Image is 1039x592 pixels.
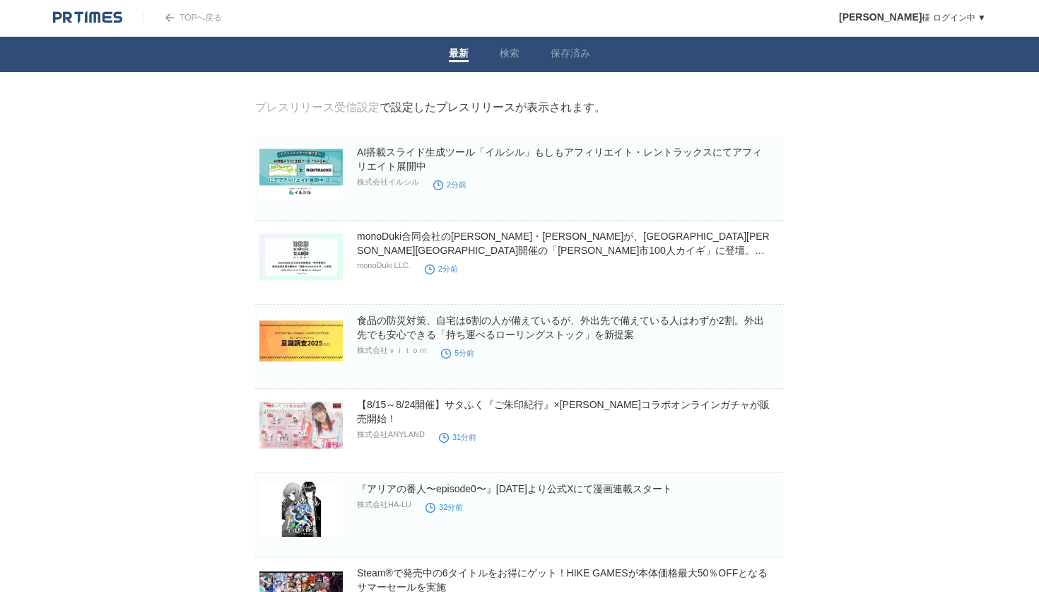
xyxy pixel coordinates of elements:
a: 最新 [449,47,469,62]
a: 『アリアの番人〜episode0〜』[DATE]より公式Xにて漫画連載スタート [357,483,672,494]
p: 株式会社イルシル [357,177,419,187]
img: 【8/15～8/24開催】サタふく『ご朱印紀行』×木村沙由里コラボオンラインガチャが販売開始！ [259,397,343,453]
a: 【8/15～8/24開催】サタふく『ご朱印紀行』×[PERSON_NAME]コラボオンラインガチャが販売開始！ [357,399,770,424]
img: monoDuki合同会社の鮫島歩・田中優樹が、鹿児島県日置市開催の「日置市100人カイギ」に登壇。XR領域への思いやコミュニティ支援活動についてお話しします。 [259,229,343,284]
a: AI搭載スライド生成ツール「イルシル」もしもアフィリエイト・レントラックスにてアフィリエイト展開中 [357,146,762,172]
img: arrow.png [165,13,174,22]
time: 32分前 [425,503,463,511]
img: logo.png [53,11,122,25]
a: monoDuki合同会社の[PERSON_NAME]・[PERSON_NAME]が、[GEOGRAPHIC_DATA][PERSON_NAME][GEOGRAPHIC_DATA]開催の「[PER... [357,231,770,270]
a: 検索 [500,47,519,62]
p: 株式会社ANYLAND [357,429,425,440]
time: 5分前 [441,349,474,357]
a: 保存済み [551,47,590,62]
img: 食品の防災対策、自宅は6割の人が備えているが、外出先で備えている人はわずか2割。外出先でも安心できる「持ち運べるローリングストック」を新提案 [259,313,343,368]
p: 株式会社HA-LU [357,499,411,510]
div: で設定したプレスリリースが表示されます。 [255,100,606,115]
a: [PERSON_NAME]様 ログイン中 ▼ [839,13,986,23]
time: 31分前 [439,433,476,441]
p: 株式会社ｖｉｔｏｍ [357,345,427,356]
time: 2分前 [433,180,466,189]
img: AI搭載スライド生成ツール「イルシル」もしもアフィリエイト・レントラックスにてアフィリエイト展開中 [259,145,343,200]
a: 食品の防災対策、自宅は6割の人が備えているが、外出先で備えている人はわずか2割。外出先でも安心できる「持ち運べるローリングストック」を新提案 [357,315,764,340]
span: [PERSON_NAME] [839,11,922,23]
time: 2分前 [425,265,458,273]
a: TOPへ戻る [143,13,222,23]
img: 『アリアの番人〜episode0〜』8月16日より公式Xにて漫画連載スタート [259,482,343,537]
p: monoDuki LLC. [357,261,411,269]
a: プレスリリース受信設定 [255,101,380,113]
